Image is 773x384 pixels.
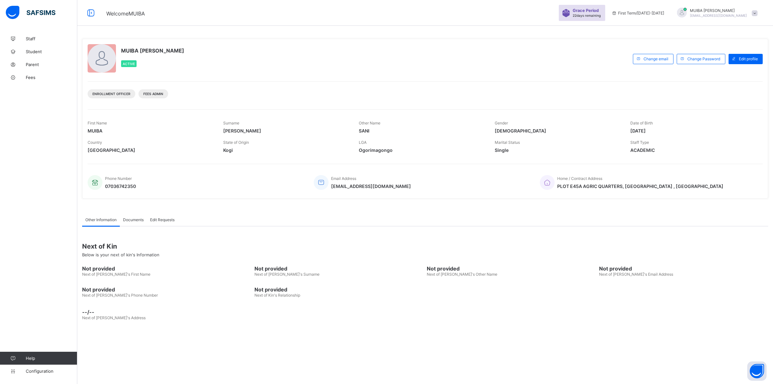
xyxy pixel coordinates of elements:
span: Next of Kin [82,242,768,250]
span: Not provided [254,286,424,293]
span: Country [88,140,102,145]
span: ACADEMIC [630,147,756,153]
span: Welcome MUIBA [106,10,145,17]
button: Open asap [747,361,767,381]
span: Change Password [687,56,720,61]
span: Home / Contract Address [557,176,602,181]
span: Surname [223,121,239,125]
span: Help [26,356,77,361]
span: Enrollment Officer [92,92,130,96]
span: Not provided [427,265,596,272]
span: Below is your next of kin's Information [82,252,159,257]
span: Next of [PERSON_NAME]'s Other Name [427,272,497,277]
span: Date of Birth [630,121,653,125]
span: First Name [88,121,107,125]
span: PLOT E45A AGRIC QUARTERS, [GEOGRAPHIC_DATA] , [GEOGRAPHIC_DATA] [557,183,723,189]
img: safsims [6,6,55,19]
span: Fees [26,75,77,80]
span: Single [495,147,621,153]
span: Next of [PERSON_NAME]'s First Name [82,272,150,277]
span: [EMAIL_ADDRESS][DOMAIN_NAME] [331,183,411,189]
span: Parent [26,62,77,67]
span: Not provided [82,265,251,272]
span: Phone Number [105,176,132,181]
div: MUIBAADAMS [671,8,761,18]
span: Marital Status [495,140,520,145]
span: Not provided [254,265,424,272]
span: Edit profile [739,56,758,61]
span: Edit Requests [150,217,175,222]
span: 07036742350 [105,183,136,189]
span: --/-- [82,309,768,315]
span: [DEMOGRAPHIC_DATA] [495,128,621,133]
span: Next of [PERSON_NAME]'s Phone Number [82,293,158,298]
span: Email Address [331,176,356,181]
span: Not provided [599,265,768,272]
span: Fees Admin [143,92,163,96]
span: MUIBA [PERSON_NAME] [121,47,184,54]
span: Grace Period [573,8,599,13]
span: [EMAIL_ADDRESS][DOMAIN_NAME] [690,14,747,17]
span: session/term information [612,11,664,15]
span: [PERSON_NAME] [223,128,349,133]
span: 22 days remaining [573,14,601,17]
span: Ogorimagongo [359,147,485,153]
span: [DATE] [630,128,756,133]
span: Other Information [85,217,117,222]
span: Documents [123,217,144,222]
span: State of Origin [223,140,249,145]
img: sticker-purple.71386a28dfed39d6af7621340158ba97.svg [562,9,570,17]
span: Configuration [26,369,77,374]
span: Staff [26,36,77,41]
span: Next of [PERSON_NAME]'s Email Address [599,272,673,277]
span: MUIBA [PERSON_NAME] [690,8,747,13]
span: Next of Kin's Relationship [254,293,300,298]
span: Student [26,49,77,54]
span: Other Name [359,121,380,125]
span: Staff Type [630,140,649,145]
span: Active [123,62,135,66]
span: Change email [644,56,668,61]
span: SANI [359,128,485,133]
span: Gender [495,121,508,125]
span: LGA [359,140,367,145]
span: Kogi [223,147,349,153]
span: MUIBA [88,128,214,133]
span: Not provided [82,286,251,293]
span: Next of [PERSON_NAME]'s Surname [254,272,320,277]
span: [GEOGRAPHIC_DATA] [88,147,214,153]
span: Next of [PERSON_NAME]'s Address [82,315,146,320]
